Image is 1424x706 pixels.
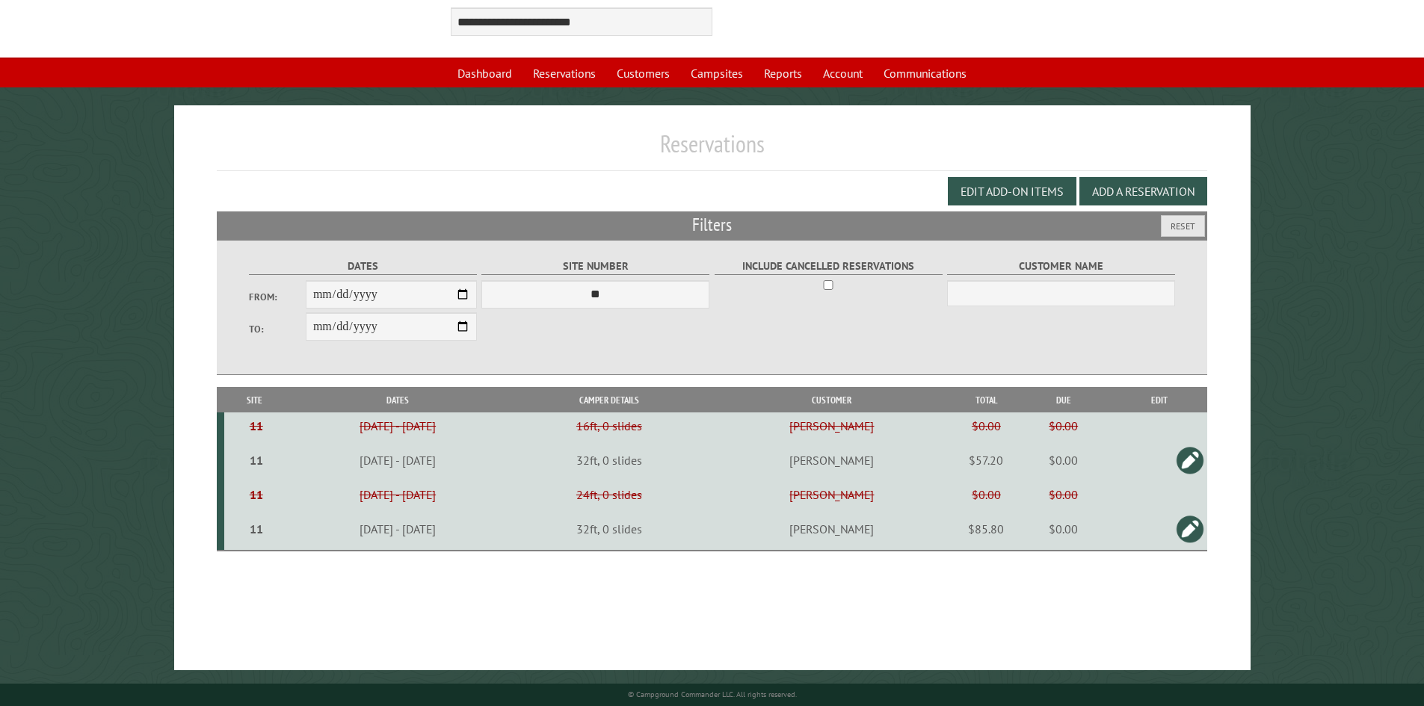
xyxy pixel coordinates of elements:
[707,412,956,439] td: [PERSON_NAME]
[449,59,521,87] a: Dashboard
[511,439,707,481] td: 32ft, 0 slides
[287,487,508,502] div: [DATE] - [DATE]
[230,418,283,433] div: 11
[1016,412,1111,439] td: $0.00
[707,481,956,508] td: [PERSON_NAME]
[956,412,1016,439] td: $0.00
[224,387,285,413] th: Site
[707,387,956,413] th: Customer
[755,59,811,87] a: Reports
[249,290,306,304] label: From:
[875,59,975,87] a: Communications
[715,258,943,275] label: Include Cancelled Reservations
[511,481,707,508] td: 24ft, 0 slides
[1016,508,1111,551] td: $0.00
[1161,215,1205,237] button: Reset
[249,258,477,275] label: Dates
[217,211,1208,240] h2: Filters
[287,521,508,536] div: [DATE] - [DATE]
[682,59,752,87] a: Campsites
[1016,387,1111,413] th: Due
[1016,439,1111,481] td: $0.00
[628,690,797,699] small: © Campground Commander LLC. All rights reserved.
[707,439,956,481] td: [PERSON_NAME]
[956,387,1016,413] th: Total
[1111,387,1207,413] th: Edit
[230,453,283,468] div: 11
[956,481,1016,508] td: $0.00
[481,258,709,275] label: Site Number
[956,508,1016,551] td: $85.80
[287,418,508,433] div: [DATE] - [DATE]
[511,387,707,413] th: Camper Details
[230,521,283,536] div: 11
[1079,177,1207,205] button: Add a Reservation
[285,387,511,413] th: Dates
[249,322,306,336] label: To:
[948,177,1076,205] button: Edit Add-on Items
[608,59,679,87] a: Customers
[1016,481,1111,508] td: $0.00
[707,508,956,551] td: [PERSON_NAME]
[947,258,1175,275] label: Customer Name
[956,439,1016,481] td: $57.20
[511,508,707,551] td: 32ft, 0 slides
[524,59,605,87] a: Reservations
[217,129,1208,170] h1: Reservations
[287,453,508,468] div: [DATE] - [DATE]
[814,59,872,87] a: Account
[511,412,707,439] td: 16ft, 0 slides
[230,487,283,502] div: 11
